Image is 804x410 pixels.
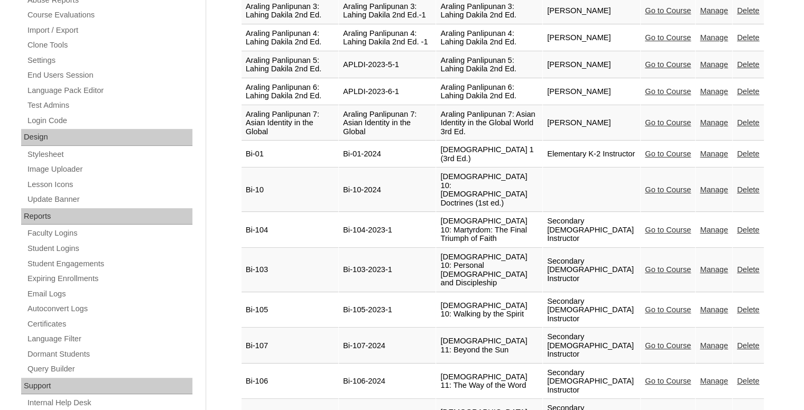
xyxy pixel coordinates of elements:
[737,60,759,69] a: Delete
[339,168,436,212] td: Bi-10-2024
[645,118,691,127] a: Go to Course
[242,79,338,105] td: Araling Panlipunan 6: Lahing Dakila 2nd Ed.
[436,293,542,328] td: [DEMOGRAPHIC_DATA] 10: Walking by the Spirit
[26,84,192,97] a: Language Pack Editor
[700,305,728,314] a: Manage
[26,287,192,301] a: Email Logs
[436,364,542,399] td: [DEMOGRAPHIC_DATA] 11: The Way of the Word
[21,129,192,146] div: Design
[26,348,192,361] a: Dormant Students
[543,141,640,167] td: Elementary K-2 Instructor
[700,87,728,96] a: Manage
[26,8,192,22] a: Course Evaluations
[21,208,192,225] div: Reports
[436,106,542,141] td: Araling Panlipunan 7: Asian Identity in the Global World 3rd Ed.
[436,25,542,51] td: Araling Panlipunan 4: Lahing Dakila 2nd Ed.
[645,377,691,385] a: Go to Course
[26,227,192,240] a: Faculty Logins
[26,163,192,176] a: Image Uploader
[737,6,759,15] a: Delete
[339,248,436,292] td: Bi-103-2023-1
[26,69,192,82] a: End Users Session
[543,52,640,78] td: [PERSON_NAME]
[242,168,338,212] td: Bi-10
[543,106,640,141] td: [PERSON_NAME]
[645,6,691,15] a: Go to Course
[543,293,640,328] td: Secondary [DEMOGRAPHIC_DATA] Instructor
[737,185,759,194] a: Delete
[737,377,759,385] a: Delete
[543,248,640,292] td: Secondary [DEMOGRAPHIC_DATA] Instructor
[700,6,728,15] a: Manage
[645,305,691,314] a: Go to Course
[26,99,192,112] a: Test Admins
[700,33,728,42] a: Manage
[26,318,192,331] a: Certificates
[26,54,192,67] a: Settings
[436,248,542,292] td: [DEMOGRAPHIC_DATA] 10: Personal [DEMOGRAPHIC_DATA] and Discipleship
[339,212,436,248] td: Bi-104-2023-1
[700,341,728,350] a: Manage
[242,364,338,399] td: Bi-106
[26,332,192,346] a: Language Filter
[242,141,338,167] td: Bi-01
[737,265,759,274] a: Delete
[543,328,640,364] td: Secondary [DEMOGRAPHIC_DATA] Instructor
[645,265,691,274] a: Go to Course
[339,364,436,399] td: Bi-106-2024
[737,118,759,127] a: Delete
[700,60,728,69] a: Manage
[737,150,759,158] a: Delete
[700,265,728,274] a: Manage
[737,305,759,314] a: Delete
[645,87,691,96] a: Go to Course
[339,106,436,141] td: Araling Panlipunan 7: Asian Identity in the Global
[242,52,338,78] td: Araling Panlipunan 5: Lahing Dakila 2nd Ed.
[26,148,192,161] a: Stylesheet
[645,226,691,234] a: Go to Course
[436,79,542,105] td: Araling Panlipunan 6: Lahing Dakila 2nd Ed.
[543,364,640,399] td: Secondary [DEMOGRAPHIC_DATA] Instructor
[645,60,691,69] a: Go to Course
[242,106,338,141] td: Araling Panlipunan 7: Asian Identity in the Global
[737,87,759,96] a: Delete
[26,178,192,191] a: Lesson Icons
[700,377,728,385] a: Manage
[26,114,192,127] a: Login Code
[645,185,691,194] a: Go to Course
[645,33,691,42] a: Go to Course
[242,328,338,364] td: Bi-107
[436,141,542,167] td: [DEMOGRAPHIC_DATA] 1 (3rd Ed.)
[436,212,542,248] td: [DEMOGRAPHIC_DATA] 10: Martyrdom: The Final Triumph of Faith
[26,257,192,271] a: Student Engagements
[436,328,542,364] td: [DEMOGRAPHIC_DATA] 11: Beyond the Sun
[339,141,436,167] td: Bi-01-2024
[737,33,759,42] a: Delete
[242,25,338,51] td: Araling Panlipunan 4: Lahing Dakila 2nd Ed.
[339,79,436,105] td: APLDI-2023-6-1
[21,378,192,395] div: Support
[339,25,436,51] td: Araling Panlipunan 4: Lahing Dakila 2nd Ed. -1
[543,212,640,248] td: Secondary [DEMOGRAPHIC_DATA] Instructor
[737,226,759,234] a: Delete
[339,293,436,328] td: Bi-105-2023-1
[339,52,436,78] td: APLDI-2023-5-1
[700,150,728,158] a: Manage
[26,39,192,52] a: Clone Tools
[737,341,759,350] a: Delete
[436,168,542,212] td: [DEMOGRAPHIC_DATA] 10: [DEMOGRAPHIC_DATA] Doctrines (1st ed.)
[645,150,691,158] a: Go to Course
[700,118,728,127] a: Manage
[543,25,640,51] td: [PERSON_NAME]
[26,272,192,285] a: Expiring Enrollments
[700,185,728,194] a: Manage
[242,212,338,248] td: Bi-104
[339,328,436,364] td: Bi-107-2024
[700,226,728,234] a: Manage
[242,248,338,292] td: Bi-103
[543,79,640,105] td: [PERSON_NAME]
[26,396,192,409] a: Internal Help Desk
[26,302,192,315] a: Autoconvert Logs
[26,362,192,376] a: Query Builder
[26,24,192,37] a: Import / Export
